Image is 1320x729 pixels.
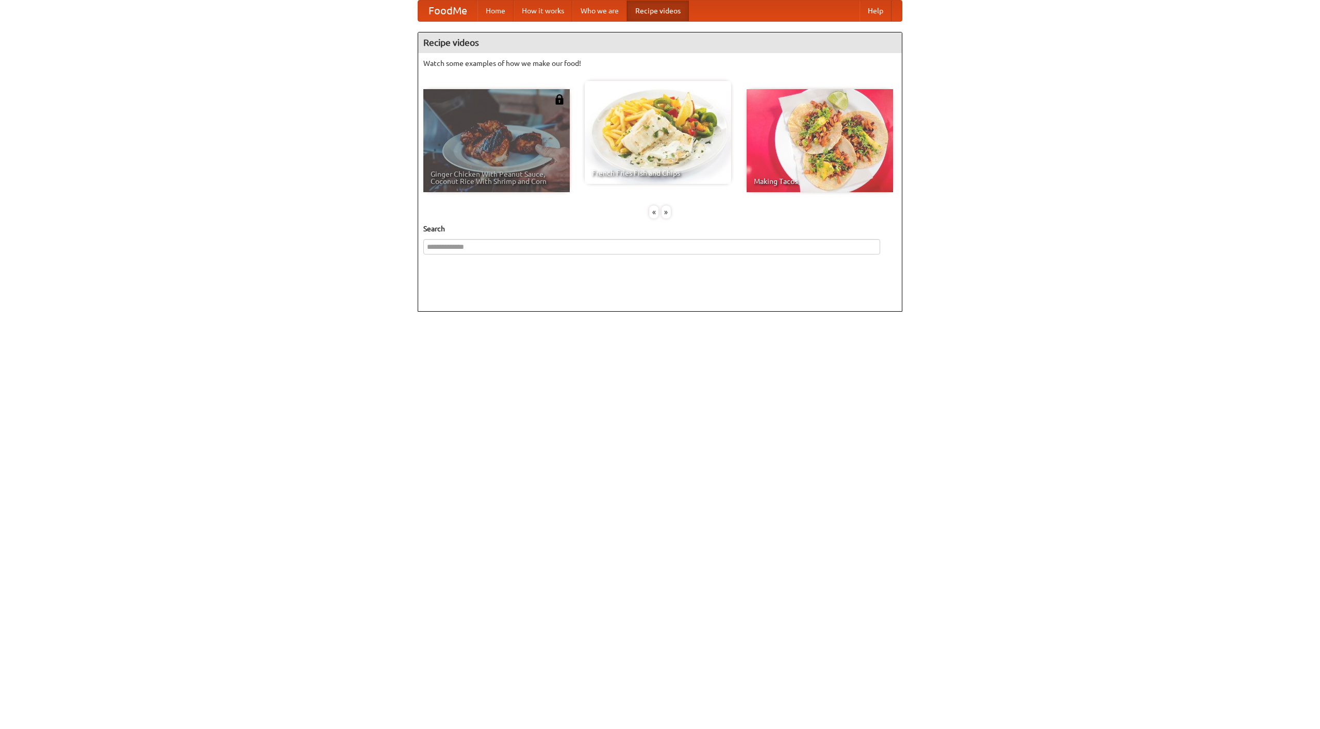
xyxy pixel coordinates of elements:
a: How it works [514,1,572,21]
div: » [662,206,671,218]
p: Watch some examples of how we make our food! [423,58,897,69]
img: 483408.png [554,94,565,105]
a: Home [477,1,514,21]
div: « [649,206,658,218]
span: Making Tacos [754,178,886,185]
span: French Fries Fish and Chips [592,169,724,177]
a: Help [860,1,892,21]
a: Who we are [572,1,627,21]
a: Making Tacos [747,89,893,192]
h5: Search [423,224,897,234]
h4: Recipe videos [418,32,902,53]
a: French Fries Fish and Chips [585,81,731,184]
a: FoodMe [418,1,477,21]
a: Recipe videos [627,1,689,21]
